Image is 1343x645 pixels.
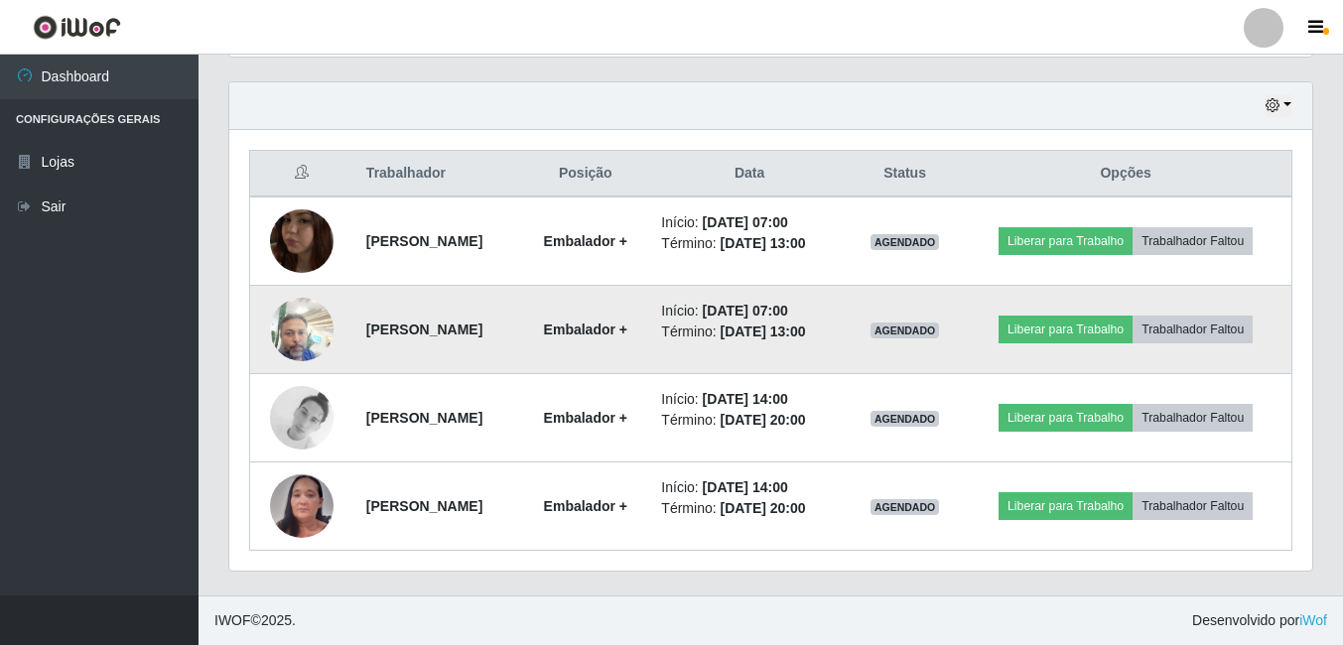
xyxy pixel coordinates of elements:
[661,389,837,410] li: Início:
[703,303,788,319] time: [DATE] 07:00
[1133,316,1253,343] button: Trabalhador Faltou
[33,15,121,40] img: CoreUI Logo
[544,233,627,249] strong: Embalador +
[544,322,627,337] strong: Embalador +
[521,151,649,197] th: Posição
[720,323,805,339] time: [DATE] 13:00
[720,412,805,428] time: [DATE] 20:00
[999,227,1133,255] button: Liberar para Trabalho
[720,500,805,516] time: [DATE] 20:00
[703,479,788,495] time: [DATE] 14:00
[960,151,1291,197] th: Opções
[661,477,837,498] li: Início:
[871,499,940,515] span: AGENDADO
[1133,492,1253,520] button: Trabalhador Faltou
[366,322,482,337] strong: [PERSON_NAME]
[270,287,334,371] img: 1749490683710.jpeg
[661,498,837,519] li: Término:
[871,322,940,338] span: AGENDADO
[1133,227,1253,255] button: Trabalhador Faltou
[1133,404,1253,432] button: Trabalhador Faltou
[366,498,482,514] strong: [PERSON_NAME]
[999,316,1133,343] button: Liberar para Trabalho
[871,234,940,250] span: AGENDADO
[850,151,960,197] th: Status
[871,411,940,427] span: AGENDADO
[270,438,334,576] img: 1709948843689.jpeg
[661,322,837,342] li: Término:
[1192,610,1327,631] span: Desenvolvido por
[270,185,334,298] img: 1737429770350.jpeg
[649,151,849,197] th: Data
[366,233,482,249] strong: [PERSON_NAME]
[999,404,1133,432] button: Liberar para Trabalho
[661,212,837,233] li: Início:
[661,410,837,431] li: Término:
[661,301,837,322] li: Início:
[703,391,788,407] time: [DATE] 14:00
[661,233,837,254] li: Término:
[999,492,1133,520] button: Liberar para Trabalho
[1299,612,1327,628] a: iWof
[214,610,296,631] span: © 2025 .
[354,151,521,197] th: Trabalhador
[544,410,627,426] strong: Embalador +
[544,498,627,514] strong: Embalador +
[214,612,251,628] span: IWOF
[270,386,334,450] img: 1730297824341.jpeg
[720,235,805,251] time: [DATE] 13:00
[366,410,482,426] strong: [PERSON_NAME]
[703,214,788,230] time: [DATE] 07:00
